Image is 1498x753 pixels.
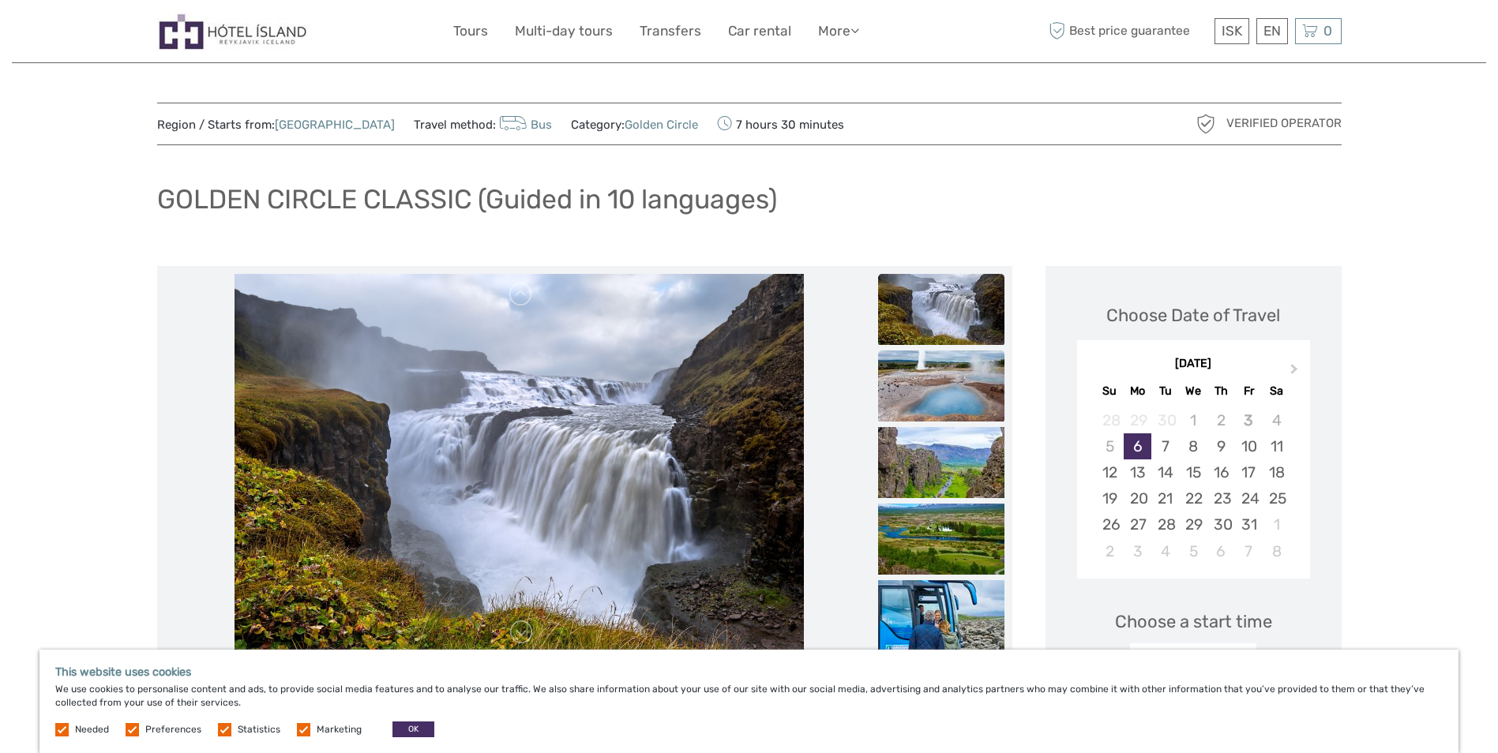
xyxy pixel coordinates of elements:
span: 0 [1321,23,1335,39]
div: Not available Sunday, October 5th, 2025 [1096,433,1124,459]
div: Choose Monday, November 3rd, 2025 [1124,538,1151,564]
div: Choose Sunday, October 12th, 2025 [1096,459,1124,485]
div: Choose Saturday, November 8th, 2025 [1263,538,1290,564]
div: Choose Friday, October 24th, 2025 [1235,485,1263,511]
div: Choose Wednesday, October 15th, 2025 [1179,459,1207,485]
div: Choose Monday, October 13th, 2025 [1124,459,1151,485]
div: Not available Saturday, October 4th, 2025 [1263,407,1290,433]
div: Choose Monday, October 20th, 2025 [1124,485,1151,511]
h5: This website uses cookies [55,665,1443,679]
img: 14ad8b99cdb749e9aba1bb08b676a05f_slider_thumbnail.jpg [878,580,1004,651]
div: Choose Wednesday, October 29th, 2025 [1179,511,1207,538]
div: Choose Tuesday, October 7th, 2025 [1151,433,1179,459]
div: month 2025-10 [1082,407,1305,564]
span: ISK [1222,23,1242,39]
div: Choose Tuesday, October 14th, 2025 [1151,459,1179,485]
div: Not available Monday, September 29th, 2025 [1124,407,1151,433]
div: Choose Friday, October 31st, 2025 [1235,511,1263,538]
img: 6ce0a07f37844006be2130a165b0f903_slider_thumbnail.jpg [878,504,1004,575]
div: Not available Friday, October 3rd, 2025 [1235,407,1263,433]
div: Choose Date of Travel [1106,303,1280,328]
a: Car rental [728,20,791,43]
a: [GEOGRAPHIC_DATA] [275,118,395,132]
div: Choose Thursday, October 16th, 2025 [1207,459,1235,485]
span: Choose a start time [1115,609,1272,634]
button: Next Month [1283,360,1308,385]
div: [DATE] [1077,356,1310,373]
a: Transfers [640,20,701,43]
label: Statistics [238,723,280,736]
span: Best price guarantee [1046,18,1211,44]
a: More [818,20,859,43]
div: Choose Saturday, October 11th, 2025 [1263,433,1290,459]
div: Su [1096,380,1124,402]
div: Choose Thursday, November 6th, 2025 [1207,538,1235,564]
div: Choose Sunday, October 26th, 2025 [1096,511,1124,538]
div: Choose Friday, October 10th, 2025 [1235,433,1263,459]
p: We're away right now. Please check back later! [22,28,178,40]
h1: GOLDEN CIRCLE CLASSIC (Guided in 10 languages) [157,183,777,215]
div: Choose Wednesday, November 5th, 2025 [1179,538,1207,564]
div: Choose Monday, October 6th, 2025 [1124,433,1151,459]
div: Choose Saturday, November 1st, 2025 [1263,511,1290,538]
div: Choose Saturday, October 25th, 2025 [1263,485,1290,511]
div: Choose Sunday, October 19th, 2025 [1096,485,1124,511]
button: Open LiveChat chat widget [182,24,201,43]
a: Multi-day tours [515,20,613,43]
img: 614cd9e667d54815a3d896d2357174d7_main_slider.jpg [235,274,804,653]
div: Choose Tuesday, October 21st, 2025 [1151,485,1179,511]
img: 1740fc0936be4c9d8f23f69e2b839a6e_slider_thumbnail.jpg [878,427,1004,498]
img: 614cd9e667d54815a3d896d2357174d7_slider_thumbnail.jpg [878,274,1004,345]
div: EN [1256,18,1288,44]
div: Choose Friday, November 7th, 2025 [1235,538,1263,564]
span: 7 hours 30 minutes [717,113,844,135]
img: 3b16a77aee564261ac5b6e541c5bedb3_slider_thumbnail.jpg [878,350,1004,421]
label: Marketing [317,723,362,736]
button: OK [392,721,434,737]
div: Choose Tuesday, October 28th, 2025 [1151,511,1179,538]
span: Region / Starts from: [157,117,395,133]
img: Hótel Ísland [157,12,309,51]
div: Choose Tuesday, November 4th, 2025 [1151,538,1179,564]
label: Needed [75,723,109,736]
div: Th [1207,380,1235,402]
div: Choose Monday, October 27th, 2025 [1124,511,1151,538]
div: Choose Thursday, October 9th, 2025 [1207,433,1235,459]
div: Choose Thursday, October 30th, 2025 [1207,511,1235,538]
div: Not available Tuesday, September 30th, 2025 [1151,407,1179,433]
div: Not available Sunday, September 28th, 2025 [1096,407,1124,433]
img: verified_operator_grey_128.png [1193,111,1218,137]
div: Tu [1151,380,1179,402]
a: Golden Circle [625,118,698,132]
a: Tours [453,20,488,43]
span: Category: [571,117,698,133]
div: Choose Saturday, October 18th, 2025 [1263,459,1290,485]
label: Preferences [145,723,201,736]
span: Verified Operator [1226,115,1342,132]
div: Choose Sunday, November 2nd, 2025 [1096,538,1124,564]
div: Mo [1124,380,1151,402]
div: Choose Thursday, October 23rd, 2025 [1207,485,1235,511]
div: Choose Wednesday, October 8th, 2025 [1179,433,1207,459]
span: Travel method: [414,113,553,135]
a: Bus [496,118,553,132]
div: Not available Wednesday, October 1st, 2025 [1179,407,1207,433]
div: We use cookies to personalise content and ads, to provide social media features and to analyse ou... [39,650,1459,753]
div: Not available Thursday, October 2nd, 2025 [1207,407,1235,433]
div: Choose Friday, October 17th, 2025 [1235,459,1263,485]
div: Fr [1235,380,1263,402]
div: Sa [1263,380,1290,402]
div: We [1179,380,1207,402]
div: Choose Wednesday, October 22nd, 2025 [1179,485,1207,511]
